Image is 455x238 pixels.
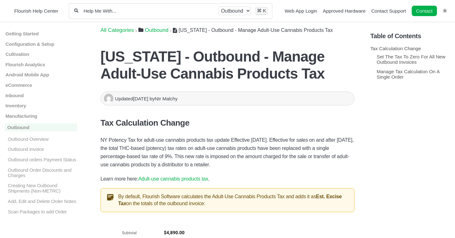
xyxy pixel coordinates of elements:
[7,157,77,162] p: Outbound orders Payment Status
[257,8,262,13] kbd: ⌘
[370,22,450,213] section: Table of Contents
[263,8,266,13] kbd: K
[179,27,333,33] span: [US_STATE] - Outbound - Manage Adult-Use Cannabis Products Tax
[5,31,77,36] a: Getting Started
[5,113,77,119] a: Manufacturing
[100,27,134,33] a: Breadcrumb link to All Categories
[5,146,77,152] a: Outbound Invoice
[5,183,77,193] a: Creating New Outbound Shipments (Non-METRC)
[115,96,149,101] span: Updated
[5,199,77,204] a: Add, Edit and Delete Order Notes
[7,136,77,142] p: Outbound Overview
[100,118,355,128] h3: Tax Calculation Change
[443,8,447,13] a: Switch dark mode setting
[5,167,77,178] a: Outbound Order Discounts and Charges
[5,103,77,108] a: Inventory
[410,7,439,15] li: Contact desktop
[100,188,355,212] div: By default, Flourish Software calculates the Adult-Use Cannabis Products Tax and adds it as on th...
[100,27,134,33] span: All Categories
[104,94,113,103] img: NIr Malchy
[138,27,168,33] a: Outbound
[100,136,355,169] p: NY Potency Tax for adult-use cannabis products tax update Effective [DATE]. Effective for sales o...
[100,48,355,82] h1: [US_STATE] - Outbound - Manage Adult-Use Cannabis Products Tax
[149,96,178,101] span: by
[377,54,446,65] a: Set The Tax To Zero For All New Outbound Invoices
[5,51,77,57] a: Cultivation
[8,7,58,15] a: Flourish Help Center
[100,175,355,183] p: Learn more here: .
[5,92,77,98] a: Inbound
[5,62,77,67] a: Flourish Analytics
[5,136,77,142] a: Outbound Overview
[5,72,77,77] a: Android Mobile App
[377,69,440,80] a: Manage Tax Calculation On A Single Order
[8,7,11,15] img: Flourish Help Center Logo
[323,8,366,14] a: Approved Hardware navigation item
[5,123,77,131] a: Outbound
[412,6,437,16] a: Contact
[7,209,77,225] p: Scan Packages to add Order Lines and Allocate Packages to Outbound Orders
[133,96,148,101] time: [DATE]
[7,183,77,193] p: Creating New Outbound Shipments (Non-METRC)
[145,27,169,33] span: ​Outbound
[5,209,77,225] a: Scan Packages to add Order Lines and Allocate Packages to Outbound Orders
[285,8,317,14] a: Web App Login navigation item
[138,176,209,181] a: Adult-use cannabis products tax
[5,82,77,88] a: eCommerce
[371,8,406,14] a: Contact Support navigation item
[83,8,214,14] input: Help Me With...
[7,146,77,152] p: Outbound Invoice
[7,199,77,204] p: Add, Edit and Delete Order Notes
[5,157,77,162] a: Outbound orders Payment Status
[14,8,58,14] span: Flourish Help Center
[7,167,77,178] p: Outbound Order Discounts and Charges
[370,33,450,40] h5: Table of Contents
[155,96,178,101] span: NIr Malchy
[370,46,421,51] a: Tax Calculation Change
[5,41,77,46] a: Configuration & Setup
